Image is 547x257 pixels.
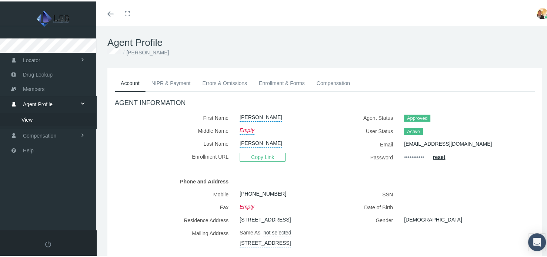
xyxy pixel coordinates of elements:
a: [DEMOGRAPHIC_DATA] [404,212,462,223]
label: Mailing Address [115,225,234,246]
a: Errors & Omissions [196,74,253,90]
a: [PHONE_NUMBER] [240,186,286,197]
a: Empty [240,199,254,210]
a: Enrollment & Forms [253,74,311,90]
a: Compensation [311,74,356,90]
span: View [21,112,33,125]
label: Phone and Address [115,173,234,186]
label: Enrollment URL [115,149,234,162]
span: Members [23,81,44,95]
label: Mobile [115,186,234,199]
a: [EMAIL_ADDRESS][DOMAIN_NAME] [404,136,492,147]
a: [STREET_ADDRESS] [240,236,291,246]
label: SSN [330,186,398,199]
span: Approved [404,113,430,121]
div: Open Intercom Messenger [528,232,546,250]
a: not selected [263,225,291,236]
span: Active [404,126,423,134]
a: Copy Link [240,152,286,158]
span: Compensation [23,127,56,141]
a: ••••••••••• [404,149,424,162]
label: First Name [115,110,234,123]
span: Same As [240,228,260,234]
label: Residence Address [115,212,234,225]
span: Copy Link [240,151,286,160]
label: User Status [330,123,398,136]
span: Drug Lookup [23,66,53,80]
label: Email [330,136,398,149]
a: Account [115,74,146,90]
a: reset [433,153,445,159]
label: Fax [115,199,234,212]
img: LEB INSURANCE GROUP [10,8,99,27]
label: Gender [330,212,398,225]
span: Locator [23,52,40,66]
label: Middle Name [115,123,234,136]
a: NIPR & Payment [146,74,197,90]
label: Last Name [115,136,234,149]
span: Help [23,142,34,156]
label: Date of Birth [330,199,398,212]
a: Empty [240,123,254,133]
span: Agent Profile [23,96,53,110]
a: [PERSON_NAME] [240,110,282,120]
h4: AGENT INFORMATION [115,98,535,106]
h1: Agent Profile [107,35,542,47]
a: [STREET_ADDRESS] [240,212,291,223]
label: Password [330,149,398,162]
label: Agent Status [330,110,398,123]
a: [PERSON_NAME] [240,136,282,146]
li: [PERSON_NAME] [121,47,169,55]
